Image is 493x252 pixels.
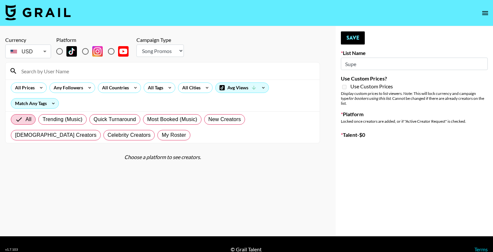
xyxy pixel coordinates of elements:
input: Search by User Name [17,66,316,76]
div: v 1.7.103 [5,247,18,252]
span: New Creators [208,116,241,123]
div: USD [7,46,50,57]
button: open drawer [479,7,492,20]
div: Platform [56,37,134,43]
div: All Tags [144,83,165,93]
div: All Prices [11,83,36,93]
div: Campaign Type [136,37,184,43]
img: YouTube [118,46,129,57]
div: Currency [5,37,51,43]
div: Choose a platform to see creators. [5,154,320,160]
span: Most Booked (Music) [147,116,197,123]
span: Trending (Music) [43,116,82,123]
label: List Name [341,50,488,56]
div: Match Any Tags [11,99,59,108]
span: Quick Turnaround [94,116,136,123]
em: for bookers using this list [348,96,391,101]
label: Use Custom Prices? [341,75,488,82]
img: TikTok [66,46,77,57]
div: All Cities [178,83,202,93]
img: Grail Talent [5,5,71,20]
span: [DEMOGRAPHIC_DATA] Creators [15,131,97,139]
img: Instagram [92,46,103,57]
span: My Roster [162,131,186,139]
div: Locked once creators are added, or if "Active Creator Request" is checked. [341,119,488,124]
button: Save [341,31,365,45]
span: Celebrity Creators [108,131,151,139]
div: All Countries [98,83,130,93]
label: Talent - $ 0 [341,132,488,138]
span: Use Custom Prices [350,83,393,90]
div: Any Followers [50,83,84,93]
div: Display custom prices to list viewers. Note: This will lock currency and campaign type . Cannot b... [341,91,488,106]
label: Platform [341,111,488,117]
div: Avg Views [216,83,269,93]
span: All [26,116,31,123]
